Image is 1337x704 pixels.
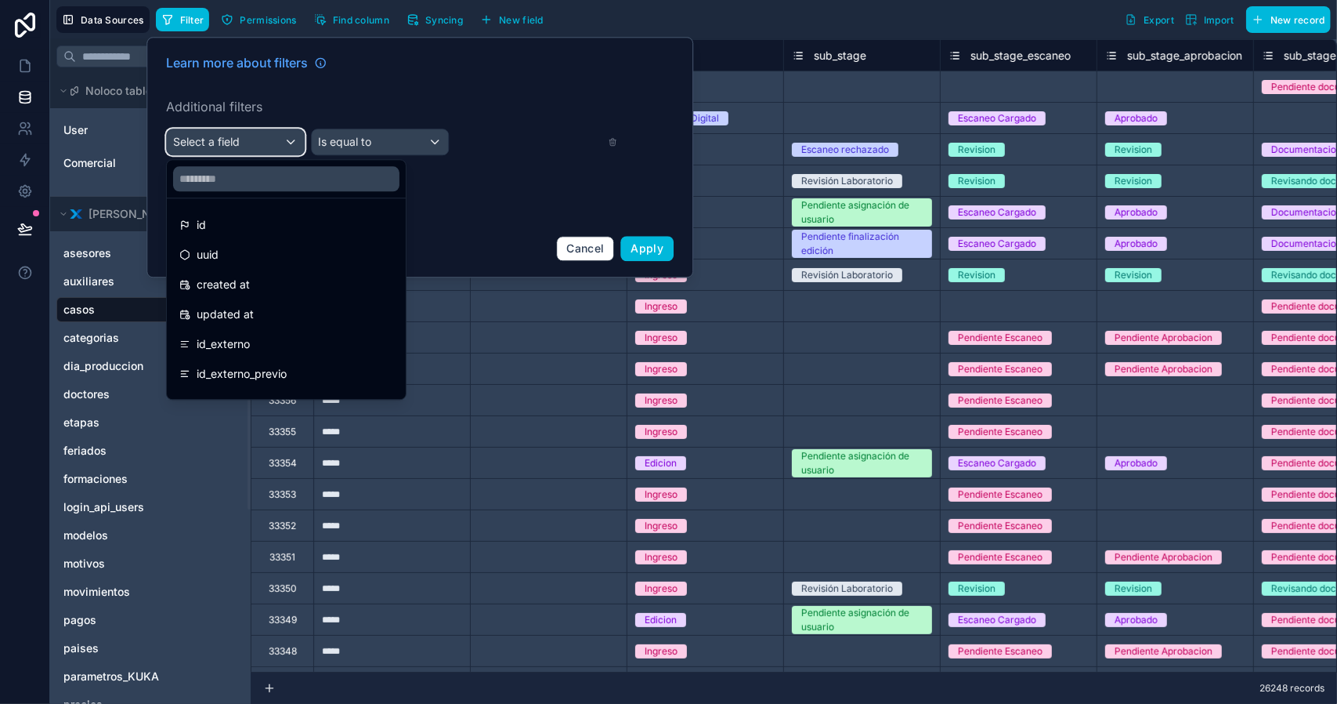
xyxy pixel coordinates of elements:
span: motivos [63,556,105,572]
div: etapas [56,410,244,435]
div: motivos [56,551,244,576]
div: 33348 [269,645,297,658]
div: Pendiente asignación de usuario [801,198,923,227]
img: Xano logo [70,208,82,220]
div: casos [56,297,244,322]
button: Xano logo[PERSON_NAME] [56,203,222,225]
span: Filter [180,14,204,26]
span: id [197,216,206,234]
div: movimientos [56,579,244,604]
span: Permissions [240,14,296,26]
div: Pendiente Aprobacion [1115,362,1212,376]
div: Ingreso [645,394,678,408]
span: Find column [333,14,389,26]
span: categorias [63,330,119,346]
span: sub_stage_escaneo [970,48,1071,64]
div: 33356 [269,394,296,407]
div: doctores [56,382,244,407]
div: Aprobado [1115,111,1158,125]
div: Ingreso [645,425,678,439]
a: Comercial [63,155,190,171]
div: Ingreso [645,582,678,596]
span: movimientos [63,584,130,600]
div: parametros_KUKA [56,664,244,689]
div: Revision [958,268,996,282]
a: asesores [63,245,206,261]
div: asesores [56,241,244,266]
div: categorias [56,325,244,350]
span: casos [63,302,95,318]
div: Pendiente Escaneo [958,519,1042,533]
div: Pendiente Escaneo [958,362,1042,376]
span: dia_produccion [63,358,143,374]
span: 26248 records [1259,682,1324,695]
div: Ingreso [645,644,678,659]
button: Data Sources [56,6,150,33]
div: Escaneo Cargado [958,237,1036,251]
a: Permissions [215,8,308,31]
div: Revision [1115,174,1152,188]
span: Comercial [63,155,116,171]
button: New record [1246,6,1331,33]
div: Pendiente Escaneo [958,394,1042,408]
div: Revision [958,143,996,157]
div: Ingreso [645,488,678,502]
button: Syncing [401,8,468,31]
a: parametros_KUKA [63,669,206,684]
div: Pendiente Escaneo [958,425,1042,439]
div: Ingreso [645,550,678,564]
a: paises [63,640,206,656]
a: categorias [63,330,206,346]
div: Revisión Laboratorio [801,174,893,188]
button: Filter [156,8,210,31]
a: User [63,122,190,138]
span: id_externo_previo [197,365,287,383]
span: New field [499,14,544,26]
div: Revisión Laboratorio [801,268,893,282]
div: modelos [56,523,244,548]
div: Ingreso [645,299,678,314]
span: doctores [63,386,110,402]
div: Revision [958,582,996,596]
div: Edicion [645,456,677,470]
div: Pendiente Aprobacion [1115,331,1212,345]
button: New field [475,8,549,31]
a: casos [63,302,206,318]
div: auxiliares [56,269,244,294]
a: motivos [63,556,206,572]
div: Escaneo Cargado [958,456,1036,470]
span: New record [1270,14,1325,26]
span: auxiliares [63,274,114,289]
button: Permissions [215,8,302,31]
div: 33354 [269,457,297,470]
span: uuid [197,245,219,264]
span: pagos [63,612,96,628]
span: feriados [63,443,107,459]
div: Aprobado [1115,205,1158,220]
span: formaciones [63,471,128,487]
span: Syncing [425,14,463,26]
span: modelos [63,528,108,543]
div: Aprobado [1115,237,1158,251]
div: Revision [1115,268,1152,282]
div: Escaneo Cargado [958,613,1036,627]
div: formaciones [56,466,244,492]
span: [PERSON_NAME] [89,206,179,222]
span: paises [63,640,99,656]
div: login_api_users [56,495,244,520]
div: Ingreso [645,519,678,533]
div: Escaneo rechazado [801,143,889,157]
div: Escaneo Cargado [958,205,1036,220]
div: Ingreso [645,331,678,345]
span: id_externo [197,335,250,354]
span: Data Sources [81,14,144,26]
div: Revisión Laboratorio [801,582,893,596]
span: Export [1144,14,1174,26]
div: Revision [1115,143,1152,157]
a: formaciones [63,471,206,487]
span: Import [1204,14,1234,26]
div: Pendiente finalización edición [801,230,923,258]
span: sub_stage_aprobacion [1127,48,1242,64]
div: Revision [1115,582,1152,596]
div: pagos [56,608,244,633]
